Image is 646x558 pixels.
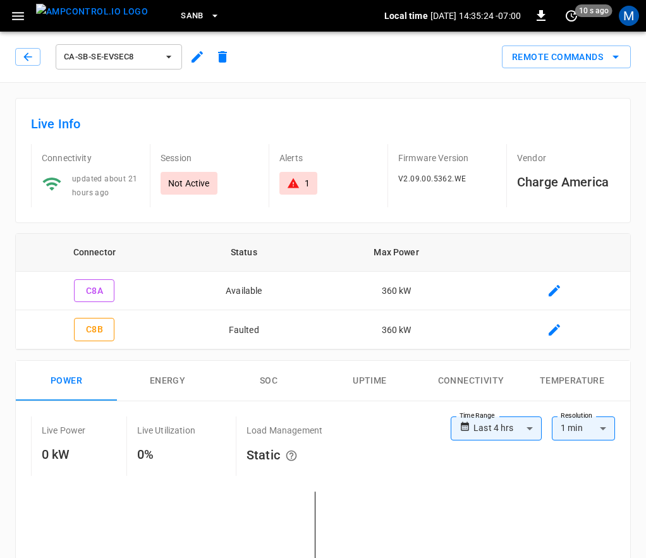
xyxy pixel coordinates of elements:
td: 360 kW [315,310,478,349]
div: profile-icon [619,6,639,26]
p: Local time [384,9,428,22]
p: Firmware Version [398,152,496,164]
p: Connectivity [42,152,140,164]
p: Not Active [168,177,210,190]
p: Live Utilization [137,424,195,437]
h6: Static [247,444,322,468]
div: remote commands options [502,45,631,69]
button: Connectivity [420,361,521,401]
button: The system is using AmpEdge-configured limits for static load managment. Depending on your config... [280,444,303,468]
span: ca-sb-se-evseC8 [64,50,157,64]
button: Power [16,361,117,401]
h6: Live Info [31,114,615,134]
label: Time Range [460,411,495,421]
div: 1 [305,177,310,190]
span: V2.09.00.5362.WE [398,174,466,183]
button: C8A [74,279,114,303]
p: Vendor [517,152,615,164]
p: Load Management [247,424,322,437]
h6: 0 kW [42,444,86,464]
p: Live Power [42,424,86,437]
th: Max Power [315,234,478,272]
td: 360 kW [315,272,478,311]
h6: 0% [137,444,195,464]
button: set refresh interval [561,6,582,26]
th: Status [173,234,315,272]
button: ca-sb-se-evseC8 [56,44,182,70]
span: SanB [181,9,204,23]
button: Uptime [319,361,420,401]
table: connector table [16,234,630,349]
span: updated about 21 hours ago [72,174,137,197]
h6: Charge America [517,172,615,192]
img: ampcontrol.io logo [36,4,148,20]
p: [DATE] 14:35:24 -07:00 [430,9,521,22]
td: Faulted [173,310,315,349]
div: 1 min [552,416,615,440]
button: C8B [74,318,114,341]
button: Energy [117,361,218,401]
button: SanB [176,4,225,28]
span: 10 s ago [575,4,612,17]
label: Resolution [561,411,592,421]
td: Available [173,272,315,311]
button: Remote Commands [502,45,631,69]
p: Alerts [279,152,377,164]
div: Last 4 hrs [473,416,542,440]
button: Temperature [521,361,623,401]
button: SOC [218,361,319,401]
th: Connector [16,234,173,272]
p: Session [161,152,259,164]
